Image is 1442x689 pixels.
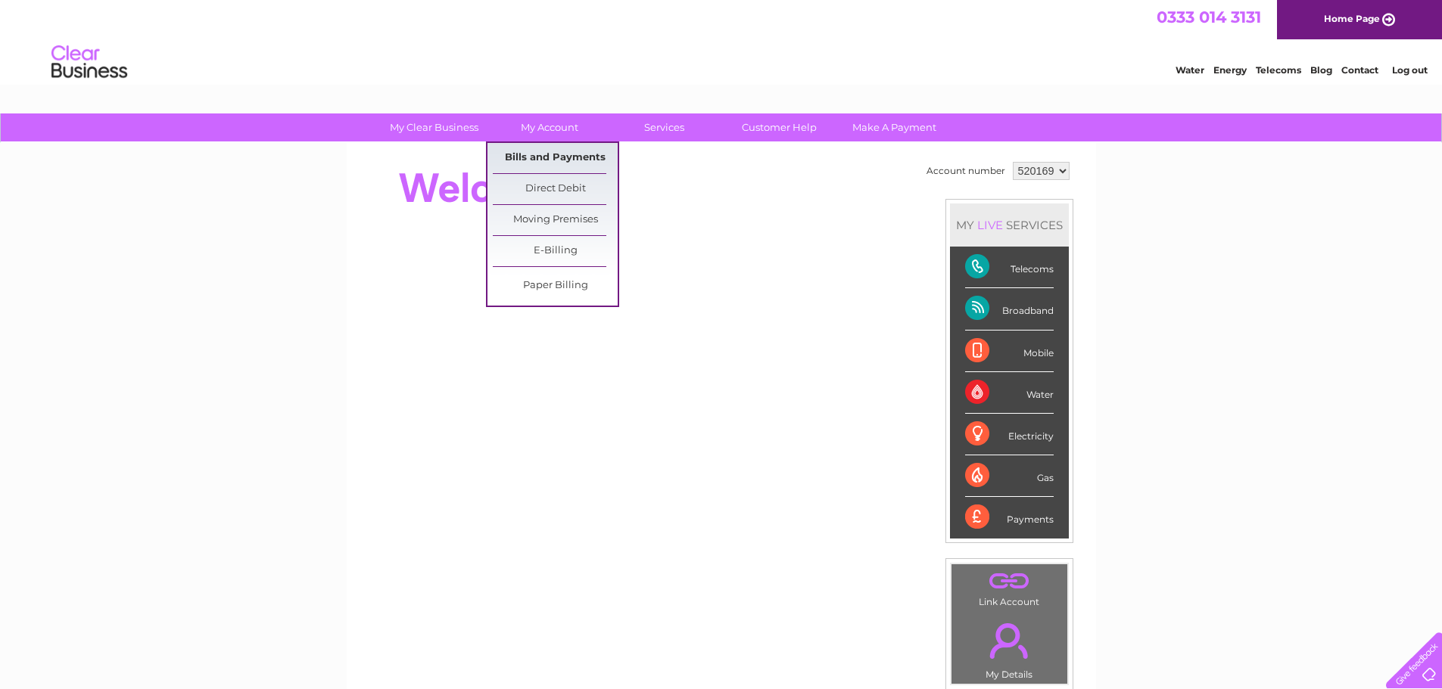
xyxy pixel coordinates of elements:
[51,39,128,85] img: logo.png
[951,610,1068,684] td: My Details
[493,174,618,204] a: Direct Debit
[965,497,1054,538] div: Payments
[965,331,1054,372] div: Mobile
[974,218,1006,232] div: LIVE
[965,247,1054,288] div: Telecoms
[493,143,618,173] a: Bills and Payments
[1310,64,1332,76] a: Blog
[487,113,612,141] a: My Account
[1176,64,1204,76] a: Water
[364,8,1079,73] div: Clear Business is a trading name of Verastar Limited (registered in [GEOGRAPHIC_DATA] No. 3667643...
[1157,8,1261,26] a: 0333 014 3131
[1213,64,1247,76] a: Energy
[951,563,1068,611] td: Link Account
[1256,64,1301,76] a: Telecoms
[602,113,727,141] a: Services
[493,205,618,235] a: Moving Premises
[832,113,957,141] a: Make A Payment
[717,113,842,141] a: Customer Help
[1341,64,1378,76] a: Contact
[1392,64,1428,76] a: Log out
[950,203,1069,247] div: MY SERVICES
[965,288,1054,330] div: Broadband
[923,158,1009,184] td: Account number
[372,113,497,141] a: My Clear Business
[965,455,1054,497] div: Gas
[965,372,1054,414] div: Water
[493,236,618,266] a: E-Billing
[955,614,1064,667] a: .
[965,414,1054,455] div: Electricity
[955,568,1064,594] a: .
[493,271,618,301] a: Paper Billing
